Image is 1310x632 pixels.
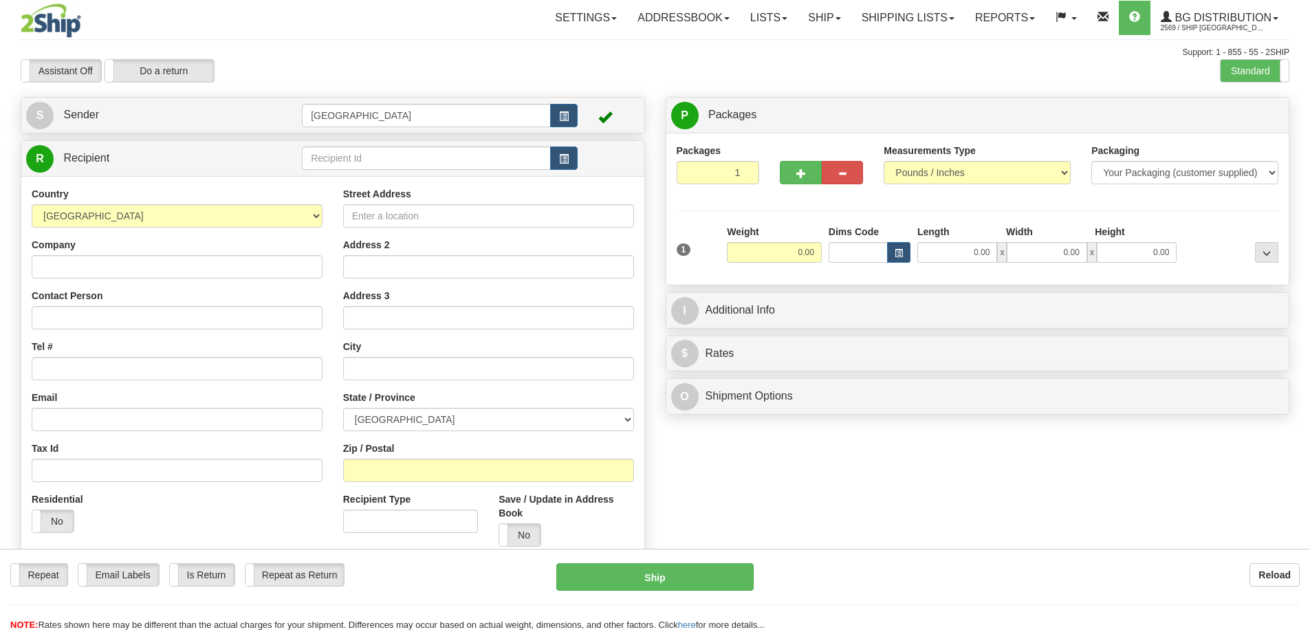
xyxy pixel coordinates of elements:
label: Dims Code [829,225,879,239]
input: Recipient Id [302,146,551,170]
a: BG Distribution 2569 / Ship [GEOGRAPHIC_DATA] [1150,1,1289,35]
label: Email [32,391,57,404]
label: Tax Id [32,442,58,455]
span: x [997,242,1007,263]
label: Country [32,187,69,201]
a: $Rates [671,340,1285,368]
span: NOTE: [10,620,38,630]
span: Recipient [63,152,109,164]
label: Do a return [105,60,214,82]
input: Sender Id [302,104,551,127]
label: Contact Person [32,289,102,303]
label: Weight [727,225,758,239]
label: Is Return [170,564,234,586]
a: OShipment Options [671,382,1285,411]
b: Reload [1258,569,1291,580]
label: No [499,524,541,546]
label: Tel # [32,340,53,353]
a: Addressbook [627,1,740,35]
span: 2569 / Ship [GEOGRAPHIC_DATA] [1161,21,1264,35]
img: logo2569.jpg [21,3,81,38]
label: Height [1095,225,1125,239]
a: R Recipient [26,144,272,173]
span: Sender [63,109,99,120]
label: Save / Update in Address Book [499,492,633,520]
label: Packaging [1091,144,1139,157]
a: P Packages [671,101,1285,129]
a: Shipping lists [851,1,965,35]
span: I [671,297,699,325]
div: Support: 1 - 855 - 55 - 2SHIP [21,47,1289,58]
label: Residential [32,492,83,506]
label: Measurements Type [884,144,976,157]
span: O [671,383,699,411]
a: IAdditional Info [671,296,1285,325]
label: Email Labels [78,564,159,586]
label: Standard [1221,60,1289,82]
label: Street Address [343,187,411,201]
label: State / Province [343,391,415,404]
label: Repeat as Return [245,564,344,586]
label: Repeat [11,564,67,586]
label: Zip / Postal [343,442,395,455]
span: x [1087,242,1097,263]
label: City [343,340,361,353]
div: ... [1255,242,1278,263]
label: Address 2 [343,238,390,252]
label: Packages [677,144,721,157]
button: Ship [556,563,754,591]
span: S [26,102,54,129]
span: P [671,102,699,129]
iframe: chat widget [1278,246,1309,386]
label: Assistant Off [21,60,101,82]
input: Enter a location [343,204,634,228]
label: Width [1006,225,1033,239]
label: Company [32,238,76,252]
a: Lists [740,1,798,35]
a: Settings [545,1,627,35]
a: here [678,620,696,630]
label: No [32,510,74,532]
label: Length [917,225,950,239]
span: $ [671,340,699,367]
a: S Sender [26,101,302,129]
span: BG Distribution [1172,12,1271,23]
span: R [26,145,54,173]
label: Address 3 [343,289,390,303]
button: Reload [1249,563,1300,587]
span: 1 [677,243,691,256]
span: Packages [708,109,756,120]
a: Reports [965,1,1045,35]
a: Ship [798,1,851,35]
label: Recipient Type [343,492,411,506]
